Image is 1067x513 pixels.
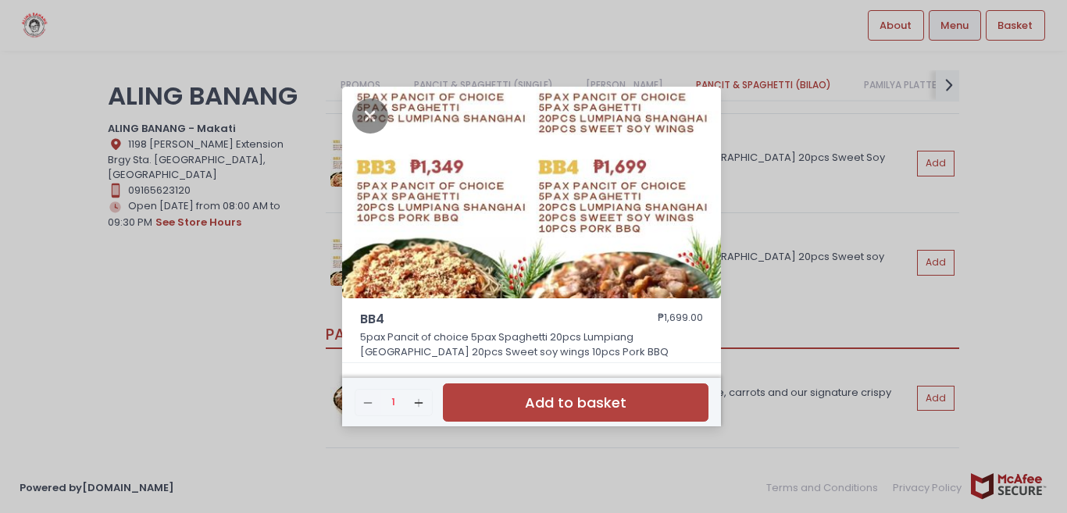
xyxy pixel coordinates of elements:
[443,383,708,422] button: Add to basket
[352,107,388,123] button: Close
[360,310,618,329] span: BB4
[360,330,704,360] p: 5pax Pancit of choice 5pax Spaghetti 20pcs Lumpiang [GEOGRAPHIC_DATA] 20pcs Sweet soy wings 10pcs...
[658,310,703,329] div: ₱1,699.00
[342,87,721,299] img: BB4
